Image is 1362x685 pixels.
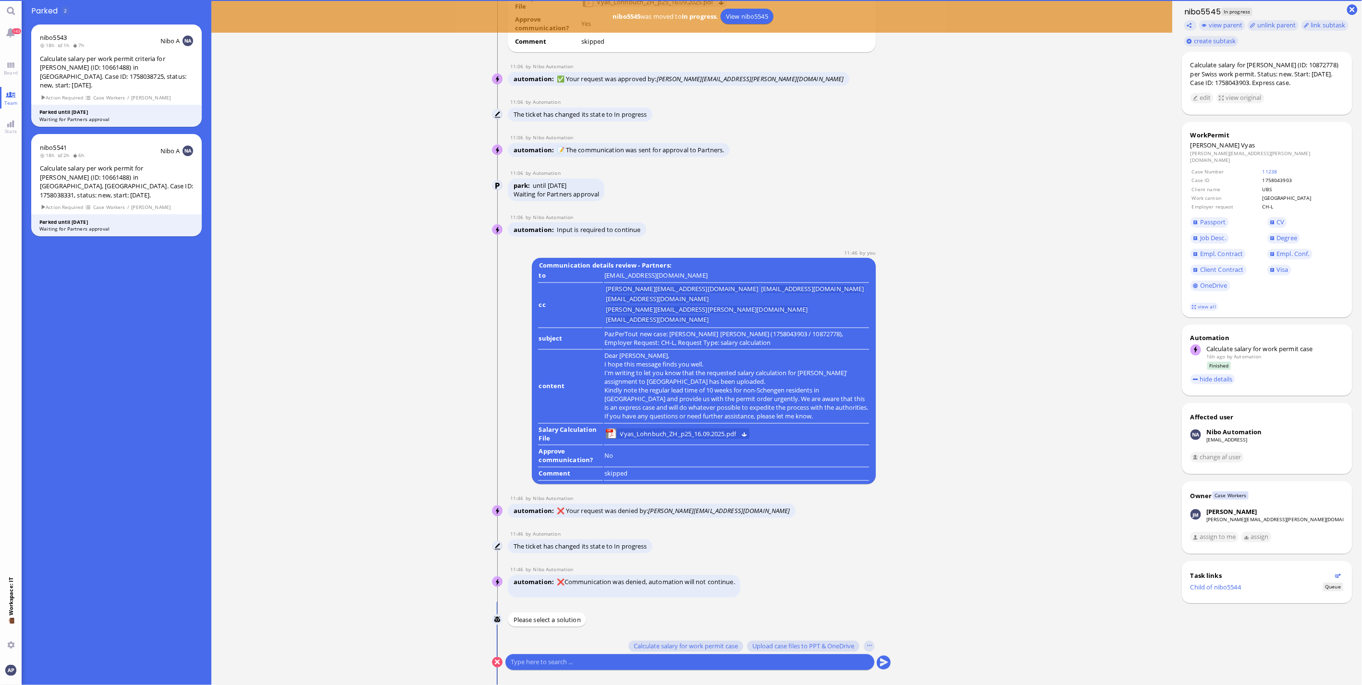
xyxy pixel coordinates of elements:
div: WorkPermit [1190,131,1344,139]
span: automation@bluelakelegal.com [533,530,560,537]
span: ❌ Your request was denied by: [557,506,790,515]
b: Communication details review - Partners: [537,259,673,271]
span: In progress [1222,8,1252,16]
a: Job Desc. [1190,233,1229,244]
a: nibo5543 [40,33,67,42]
span: 18h [40,152,58,159]
li: [EMAIL_ADDRESS][DOMAIN_NAME] [761,285,864,293]
span: / [127,94,130,102]
img: Nibo Automation [492,145,503,156]
span: 📝 The communication was sent for approval to Partners. [557,146,724,154]
button: assign to me [1190,532,1239,542]
dd: [PERSON_NAME][EMAIL_ADDRESS][PERSON_NAME][DOMAIN_NAME] [1190,150,1344,164]
task-group-action-menu: link subtask [1301,20,1349,31]
td: Case Number [1191,168,1261,175]
p: If you have any questions or need further assistance, please let me know. [604,412,869,420]
span: 18h [40,42,58,49]
li: [PERSON_NAME][EMAIL_ADDRESS][PERSON_NAME][DOMAIN_NAME] [606,306,808,314]
div: Waiting for Partners approval [514,190,600,198]
td: UBS [1262,185,1343,193]
td: Comment [538,468,603,481]
span: automation [514,146,557,154]
span: automation [514,74,557,83]
lob-view: Vyas_Lohnbuch_ZH_p25_16.09.2025.pdf [606,428,749,439]
button: hide details [1190,374,1236,385]
span: skipped [604,469,627,477]
span: Empl. Conf. [1277,249,1310,258]
button: create subtask [1184,36,1239,47]
img: Nibo Automation [492,577,503,587]
img: Vyas_Lohnbuch_ZH_p25_16.09.2025.pdf [606,428,616,439]
input: Type here to search ... [511,657,867,667]
td: Salary Calculation File [538,425,603,446]
span: The ticket has changed its state to In progress [514,110,647,119]
span: 11:06 [510,63,526,70]
div: Task links [1190,571,1332,580]
a: View nibo5545 [721,9,773,24]
span: Degree [1277,233,1298,242]
i: [PERSON_NAME][EMAIL_ADDRESS][DOMAIN_NAME] [648,506,790,515]
span: automation [514,506,557,515]
button: Calculate salary for work permit case [628,641,743,651]
div: Calculate salary per work permit criteria for [PERSON_NAME] (ID: 10661488) in [GEOGRAPHIC_DATA]. ... [40,54,193,90]
span: automation@nibo.ai [533,495,573,502]
span: Action Required [40,94,84,102]
span: No [604,451,613,460]
a: 11238 [1263,168,1277,175]
img: Automation [492,181,503,191]
span: Nibo A [160,147,180,155]
span: park [514,181,533,190]
td: 1758043903 [1262,176,1343,184]
li: [PERSON_NAME][EMAIL_ADDRESS][DOMAIN_NAME] [606,285,758,293]
span: automation@nibo.ai [533,63,573,70]
span: Finished [1207,362,1231,370]
button: view original [1216,93,1264,103]
div: [PERSON_NAME] [1206,507,1257,516]
button: Copy ticket nibo5545 link to clipboard [1184,20,1197,31]
div: Calculate salary for [PERSON_NAME] (ID: 10872778) per Swiss work permit. Status: new. Start: [DAT... [1190,61,1344,87]
span: / [127,203,130,211]
td: content [538,351,603,424]
span: Case Workers [1213,491,1249,500]
img: Automation [492,110,503,120]
a: view all [1190,303,1218,311]
span: Action Required [40,203,84,211]
a: [EMAIL_ADDRESS] [1206,436,1248,443]
span: automation@bluelakelegal.com [1234,353,1262,360]
a: OneDrive [1190,281,1230,291]
span: by [526,134,533,141]
div: Parked until [DATE] [39,219,194,226]
span: 11:06 [510,170,526,176]
a: Degree [1267,233,1300,244]
i: [PERSON_NAME][EMAIL_ADDRESS][PERSON_NAME][DOMAIN_NAME] [657,74,844,83]
div: Waiting for Partners approval [39,116,194,123]
span: ❌Communication was denied, automation will not continue. [557,577,735,586]
a: View Vyas_Lohnbuch_ZH_p25_16.09.2025.pdf [618,428,738,439]
span: 2h [58,152,73,159]
div: Waiting for Partners approval [39,225,194,232]
td: to [538,270,603,283]
span: by [1227,353,1232,360]
span: Input is required to continue [557,225,641,234]
button: change af user [1190,452,1244,463]
span: 2 [64,7,67,14]
runbook-parameter-view: PazPerTout new case: [PERSON_NAME] [PERSON_NAME] (1758043903 / 10872778), Employer Request: CH-L,... [604,330,844,347]
span: Passport [1200,218,1226,226]
runbook-parameter-view: [EMAIL_ADDRESS][DOMAIN_NAME] [604,271,708,280]
span: automation@bluelakelegal.com [533,98,560,105]
span: was moved to . [610,12,721,21]
div: Affected user [1190,413,1234,421]
h1: nibo5545 [1182,6,1221,17]
span: [PERSON_NAME] [131,94,171,102]
p: Dear [PERSON_NAME], [604,351,869,360]
span: automation [514,225,557,234]
span: 11:06 [510,134,526,141]
span: anand.pazhenkottil@bluelakelegal.com [867,249,875,256]
span: The ticket has changed its state to In progress [514,542,647,550]
button: edit [1190,93,1214,103]
button: Show flow diagram [1335,573,1341,579]
img: Nibo Automation [492,225,503,235]
button: assign [1241,532,1272,542]
span: CV [1277,218,1285,226]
